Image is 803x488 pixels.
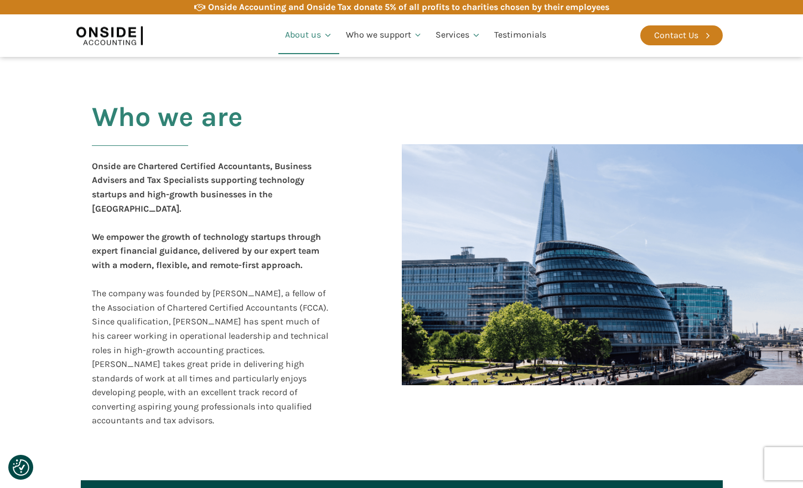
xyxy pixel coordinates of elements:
a: Contact Us [640,25,723,45]
a: About us [278,17,339,54]
button: Consent Preferences [13,459,29,476]
div: Contact Us [654,28,698,43]
a: Services [429,17,488,54]
b: We empower the growth of technology startups through expert financial guidance [92,232,321,256]
img: Revisit consent button [13,459,29,476]
div: The company was founded by [PERSON_NAME], a fellow of the Association of Chartered Certified Acco... [92,159,331,428]
b: Onside are Chartered Certified Accountants, Business Advisers and Tax Specialists supporting tech... [92,161,312,214]
a: Testimonials [488,17,553,54]
h2: Who we are [92,102,243,159]
b: , delivered by our expert team with a modern, flexible, and remote-first approach. [92,245,319,270]
a: Who we support [339,17,429,54]
img: Onside Accounting [76,23,143,48]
